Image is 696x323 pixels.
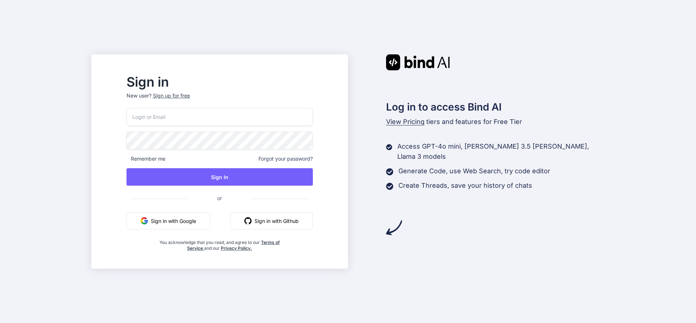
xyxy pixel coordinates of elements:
div: You acknowledge that you read, and agree to our and our [157,235,282,251]
span: Remember me [127,155,165,162]
p: tiers and features for Free Tier [386,117,605,127]
p: Create Threads, save your history of chats [398,181,532,191]
h2: Sign in [127,76,313,88]
p: New user? [127,92,313,108]
button: Sign In [127,168,313,186]
input: Login or Email [127,108,313,126]
a: Terms of Service [187,240,280,251]
img: arrow [386,220,402,236]
p: Access GPT-4o mini, [PERSON_NAME] 3.5 [PERSON_NAME], Llama 3 models [397,141,605,162]
div: Sign up for free [153,92,190,99]
img: github [244,217,252,224]
span: Forgot your password? [258,155,313,162]
button: Sign in with Github [230,212,313,229]
img: google [141,217,148,224]
img: Bind AI logo [386,54,450,70]
p: Generate Code, use Web Search, try code editor [398,166,550,176]
a: Privacy Policy. [221,245,252,251]
span: View Pricing [386,118,424,125]
button: Sign in with Google [127,212,210,229]
h2: Log in to access Bind AI [386,99,605,115]
span: or [188,189,251,207]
